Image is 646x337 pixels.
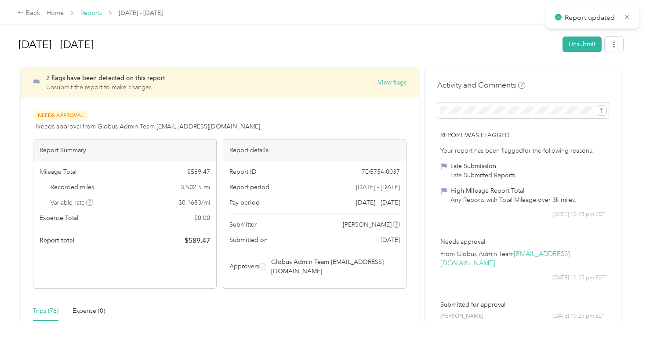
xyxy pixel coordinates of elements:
div: Late Submitted Reports [450,171,515,180]
div: Late Submission [450,161,515,171]
span: 2 flags have been detected on this report [46,74,165,82]
span: [DATE] - [DATE] [356,183,400,192]
div: Report details [223,139,406,161]
p: Report was flagged [440,131,606,140]
h1: Aug 1 - 31, 2025 [18,34,556,55]
span: [DATE] - [DATE] [356,198,400,207]
span: [PERSON_NAME] [440,312,483,320]
span: Needs approval from Globus Admin Team [EMAIL_ADDRESS][DOMAIN_NAME] [36,122,260,131]
iframe: Everlance-gr Chat Button Frame [597,288,646,337]
p: Submitted for approval [440,300,606,309]
div: Your report has been flagged for the following reasons: [440,146,606,155]
span: 7D5754-0037 [362,167,400,176]
p: Needs approval [440,237,606,246]
span: Submitter [229,220,257,229]
span: Report ID [229,167,257,176]
span: [DATE] 10:25 pm EDT [552,312,606,320]
span: Report period [229,183,269,192]
button: View flags [378,78,406,87]
div: Trips (76) [33,306,58,316]
span: $ 589.47 [185,235,210,246]
span: Needs Approval [33,110,88,121]
span: [DATE] - [DATE] [119,8,163,18]
span: Approvers [229,262,259,271]
span: [DATE] [381,235,400,245]
h4: Activity and Comments [437,80,525,91]
div: Back [18,8,40,18]
span: 3,502.5 mi [181,183,210,192]
span: [PERSON_NAME] [343,220,392,229]
span: $ 0.00 [194,213,210,223]
span: Variable rate [51,198,94,207]
div: High Mileage Report Total [450,186,577,195]
span: Globus Admin Team [EMAIL_ADDRESS][DOMAIN_NAME] [271,257,399,276]
span: Mileage Total [40,167,76,176]
span: Recorded miles [51,183,94,192]
span: Pay period [229,198,260,207]
a: Reports [80,9,102,17]
p: From Globus Admin Team [440,249,606,268]
a: [EMAIL_ADDRESS][DOMAIN_NAME] [440,250,570,267]
p: Report updated [565,12,617,23]
span: $ 589.47 [187,167,210,176]
a: Home [47,9,64,17]
div: Any Reports with Total Mileage over 3k miles. [450,195,577,205]
span: [DATE] 10:25 pm EDT [552,274,606,282]
span: Report total [40,236,75,245]
button: Unsubmit [563,37,602,52]
div: Report Summary [33,139,216,161]
span: [DATE] 10:25 pm EDT [552,211,606,219]
span: Expense Total [40,213,78,223]
span: $ 0.1683 / mi [178,198,210,207]
span: Submitted on [229,235,268,245]
p: Unsubmit the report to make changes [46,83,165,92]
div: Expense (0) [73,306,105,316]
